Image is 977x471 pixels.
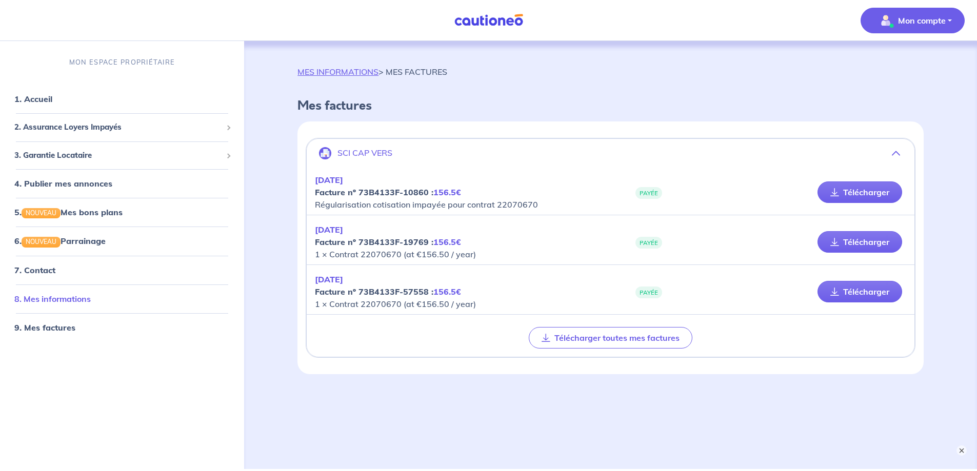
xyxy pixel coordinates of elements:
span: PAYÉE [635,286,662,298]
div: 3. Garantie Locataire [4,146,240,166]
p: 1 × Contrat 22070670 (at €156.50 / year) [315,273,610,310]
strong: Facture nº 73B4133F-57558 : [315,286,461,297]
em: 156.5€ [433,187,461,197]
em: 156.5€ [433,286,461,297]
a: 5.NOUVEAUMes bons plans [14,207,123,217]
button: Télécharger toutes mes factures [529,327,692,349]
span: PAYÉE [635,187,662,199]
span: 3. Garantie Locataire [14,150,222,161]
p: MON ESPACE PROPRIÉTAIRE [69,57,175,67]
em: [DATE] [315,175,343,185]
button: SCI CAP VERS [307,141,914,166]
a: 7. Contact [14,264,55,275]
a: 6.NOUVEAUParrainage [14,236,106,246]
div: 4. Publier mes annonces [4,173,240,194]
div: 5.NOUVEAUMes bons plans [4,202,240,222]
img: illu_company.svg [319,147,331,159]
a: 8. Mes informations [14,293,91,303]
a: MES INFORMATIONS [297,67,378,77]
button: × [956,445,967,456]
p: 1 × Contrat 22070670 (at €156.50 / year) [315,223,610,260]
a: 4. Publier mes annonces [14,178,112,189]
em: 156.5€ [433,237,461,247]
div: 9. Mes factures [4,317,240,337]
div: 7. Contact [4,259,240,280]
p: Mon compte [898,14,946,27]
button: illu_account_valid_menu.svgMon compte [861,8,965,33]
p: > MES FACTURES [297,66,447,78]
div: 1. Accueil [4,89,240,109]
em: [DATE] [315,274,343,284]
span: 2. Assurance Loyers Impayés [14,121,222,133]
img: Cautioneo [450,14,527,27]
a: 9. Mes factures [14,322,75,332]
a: Télécharger [818,231,902,253]
strong: Facture nº 73B4133F-10860 : [315,187,461,197]
div: 6.NOUVEAUParrainage [4,231,240,251]
p: Régularisation cotisation impayée pour contrat 22070670 [315,174,610,211]
a: 1. Accueil [14,94,52,104]
a: Télécharger [818,181,902,203]
p: SCI CAP VERS [337,148,392,158]
em: [DATE] [315,224,343,235]
a: Télécharger [818,281,902,302]
div: 2. Assurance Loyers Impayés [4,117,240,137]
div: 8. Mes informations [4,288,240,309]
h4: Mes factures [297,98,924,113]
strong: Facture nº 73B4133F-19769 : [315,237,461,247]
span: PAYÉE [635,237,662,249]
img: illu_account_valid_menu.svg [878,12,894,29]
